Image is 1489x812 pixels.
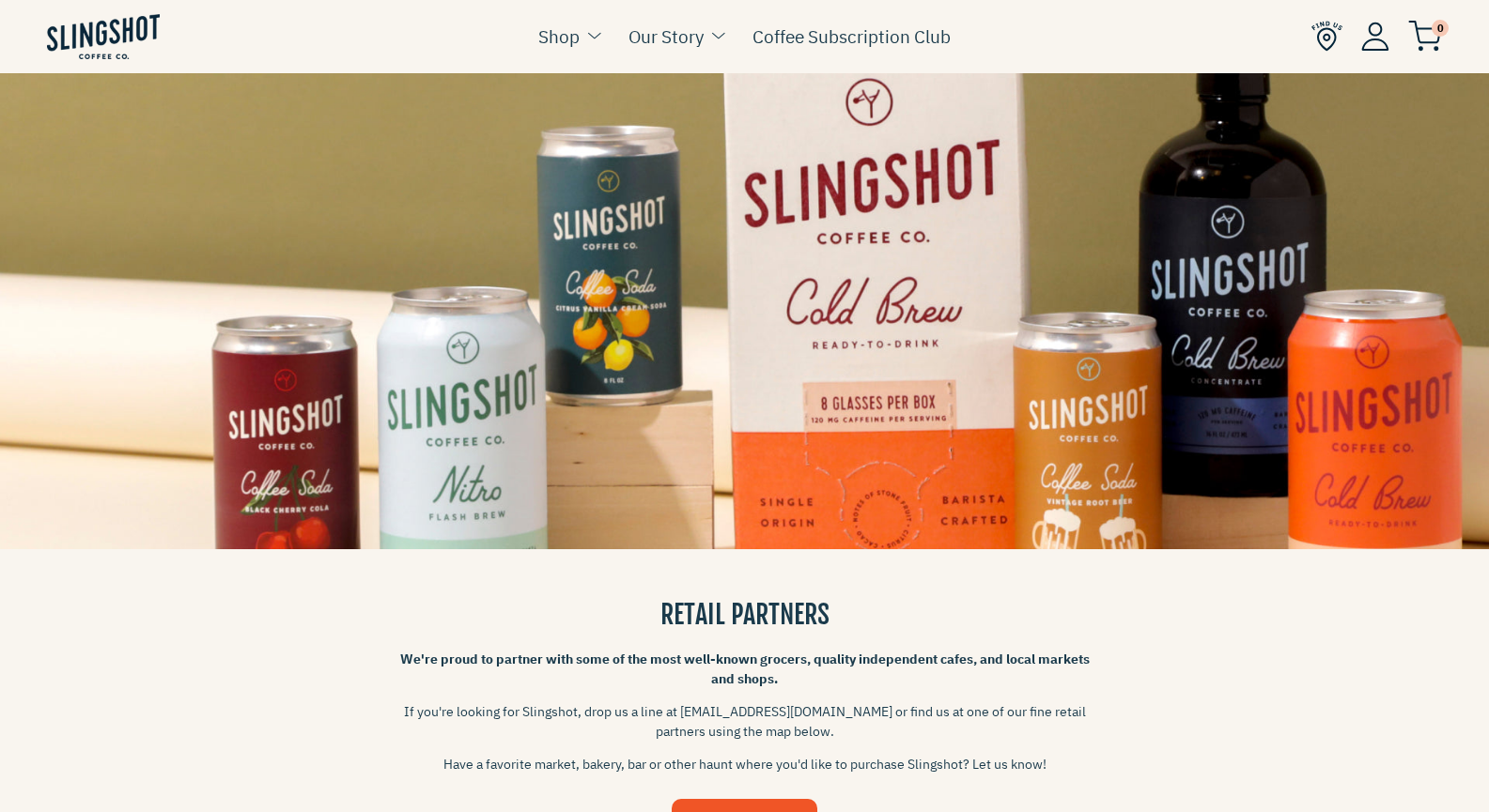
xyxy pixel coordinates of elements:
[538,23,580,51] a: Shop
[397,755,1093,774] p: Have a favorite market, bakery, bar or other haunt where you'd like to purchase Slingshot? Let us...
[628,23,704,51] a: Our Story
[397,702,1093,742] p: If you're looking for Slingshot, drop us a line at [EMAIL_ADDRESS][DOMAIN_NAME] or find us at one...
[1311,21,1342,52] img: Find Us
[397,596,1093,633] h3: RETAIL PARTNERS
[752,23,951,51] a: Coffee Subscription Club
[400,651,1090,687] strong: We're proud to partner with some of the most well-known grocers, quality independent cafes, and l...
[1408,21,1442,52] img: cart
[1361,22,1389,51] img: Account
[1408,24,1442,47] a: 0
[1432,20,1449,37] span: 0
